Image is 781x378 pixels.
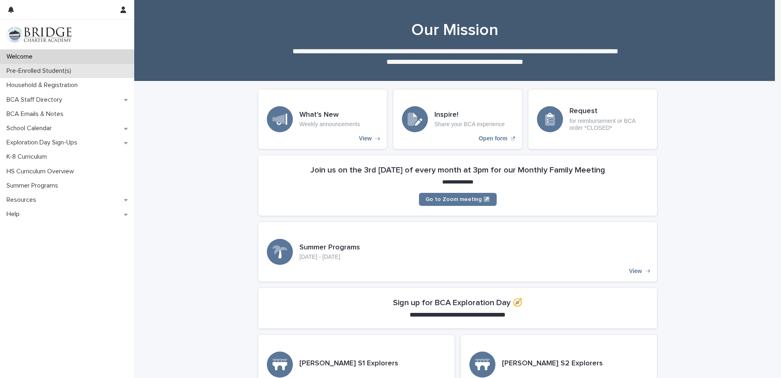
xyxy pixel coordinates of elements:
[425,197,490,202] span: Go to Zoom meeting ↗️
[569,107,648,116] h3: Request
[3,196,43,204] p: Resources
[393,90,522,149] a: Open form
[258,90,387,149] a: View
[359,135,372,142] p: View
[3,53,39,61] p: Welcome
[419,193,497,206] a: Go to Zoom meeting ↗️
[3,182,65,190] p: Summer Programs
[299,359,398,368] h3: [PERSON_NAME] S1 Explorers
[255,20,654,40] h1: Our Mission
[3,110,70,118] p: BCA Emails & Notes
[3,67,78,75] p: Pre-Enrolled Student(s)
[479,135,508,142] p: Open form
[299,111,360,120] h3: What's New
[310,165,605,175] h2: Join us on the 3rd [DATE] of every month at 3pm for our Monthly Family Meeting
[3,81,84,89] p: Household & Registration
[502,359,603,368] h3: [PERSON_NAME] S2 Explorers
[258,222,657,282] a: View
[434,121,505,128] p: Share your BCA experience
[299,243,360,252] h3: Summer Programs
[3,210,26,218] p: Help
[299,121,360,128] p: Weekly announcements
[3,125,58,132] p: School Calendar
[3,168,81,175] p: HS Curriculum Overview
[393,298,523,308] h2: Sign up for BCA Exploration Day 🧭
[434,111,505,120] h3: Inspire!
[3,139,84,146] p: Exploration Day Sign-Ups
[299,253,360,260] p: [DATE] - [DATE]
[7,26,72,43] img: V1C1m3IdTEidaUdm9Hs0
[629,268,642,275] p: View
[3,96,69,104] p: BCA Staff Directory
[3,153,53,161] p: K-8 Curriculum
[569,118,648,131] p: for reimbursement or BCA order *CLOSED*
